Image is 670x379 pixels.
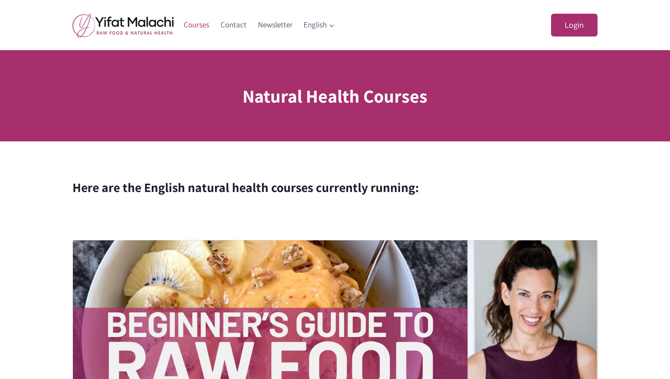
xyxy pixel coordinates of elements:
[178,14,215,36] a: Courses
[242,82,428,109] h1: Natural Health Courses
[298,14,340,36] a: English
[72,178,598,197] h2: Here are the English natural health courses currently running:
[551,14,598,37] a: Login
[304,19,335,31] span: English
[178,14,340,36] nav: Primary Navigation
[72,13,174,37] img: yifat_logo41_en.png
[215,14,253,36] a: Contact
[252,14,298,36] a: Newsletter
